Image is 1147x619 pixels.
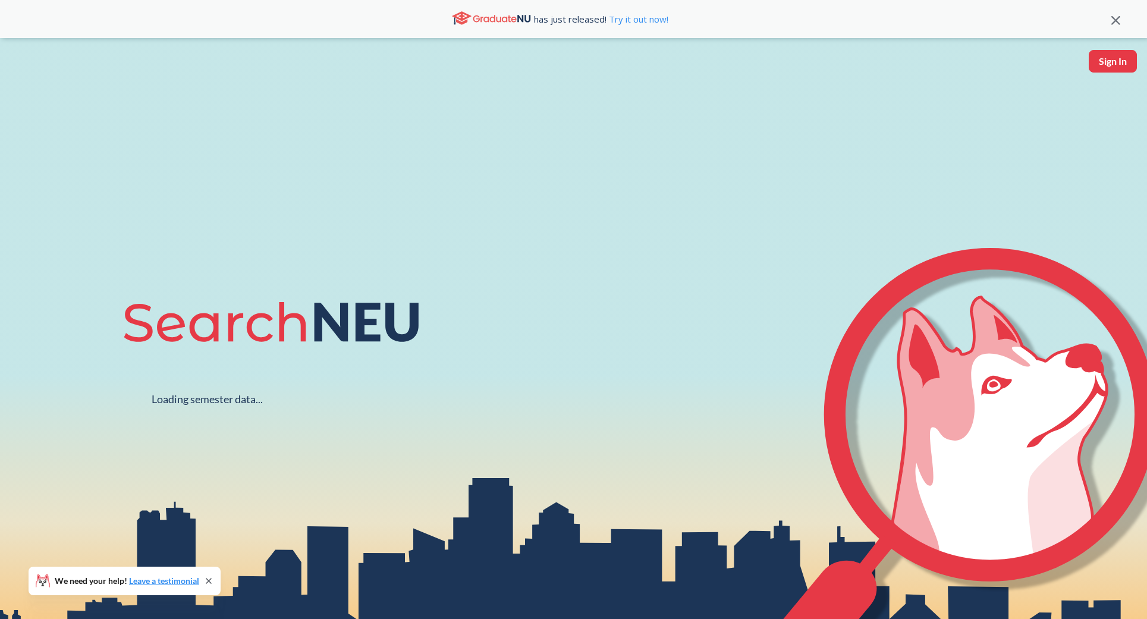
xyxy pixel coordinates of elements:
a: Leave a testimonial [129,576,199,586]
span: has just released! [534,12,668,26]
a: sandbox logo [12,50,40,90]
img: sandbox logo [12,50,40,86]
div: Loading semester data... [152,392,263,406]
a: Try it out now! [607,13,668,25]
button: Sign In [1089,50,1137,73]
span: We need your help! [55,577,199,585]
